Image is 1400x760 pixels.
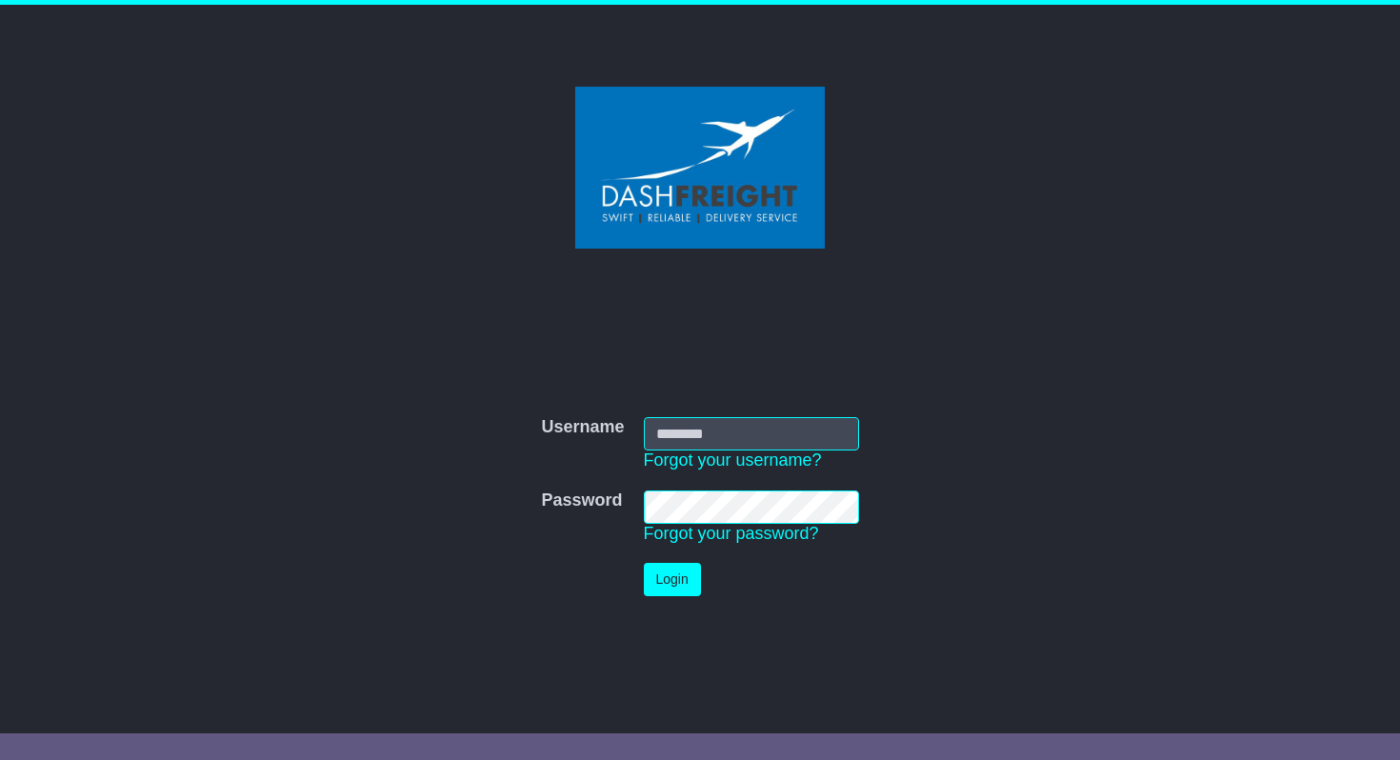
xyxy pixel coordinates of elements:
label: Password [541,490,622,511]
a: Forgot your password? [644,524,819,543]
a: Forgot your username? [644,450,822,470]
label: Username [541,417,624,438]
img: Dash Freight [575,87,825,249]
button: Login [644,563,701,596]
